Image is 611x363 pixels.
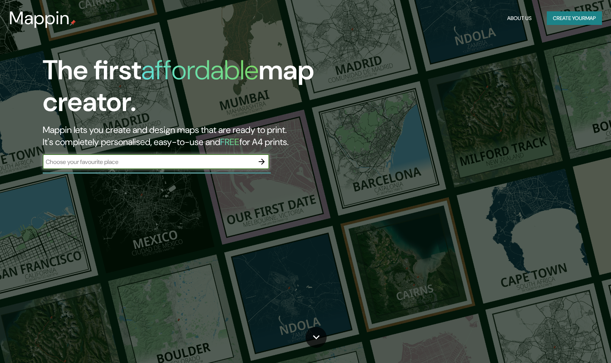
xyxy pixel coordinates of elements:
[9,8,70,29] h3: Mappin
[504,11,535,25] button: About Us
[43,124,348,148] h2: Mappin lets you create and design maps that are ready to print. It's completely personalised, eas...
[70,20,76,26] img: mappin-pin
[141,53,259,88] h1: affordable
[547,11,602,25] button: Create yourmap
[43,158,254,166] input: Choose your favourite place
[43,54,348,124] h1: The first map creator.
[220,136,239,148] h5: FREE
